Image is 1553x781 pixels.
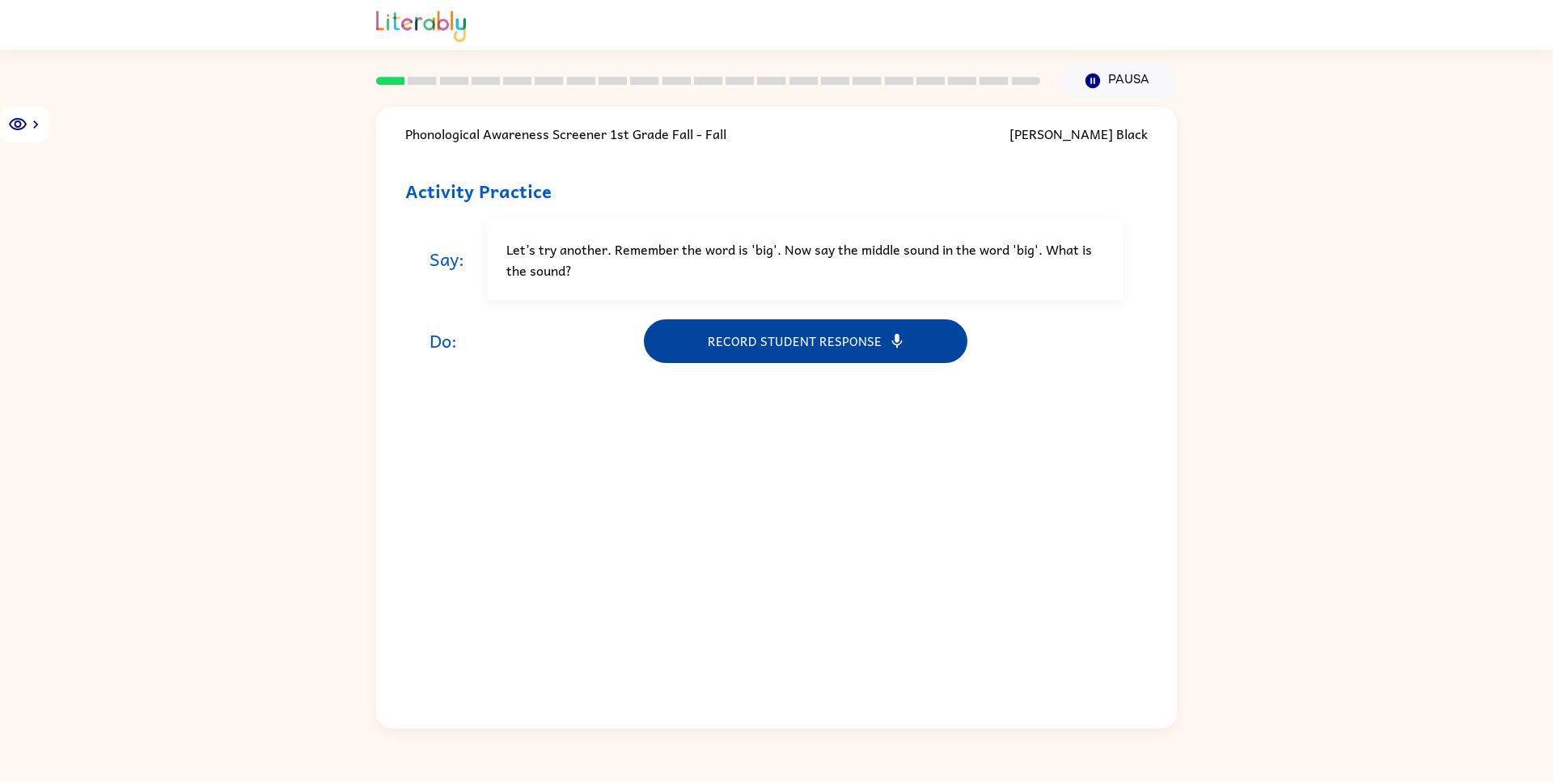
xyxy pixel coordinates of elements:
[405,180,1148,203] h3: Activity Practice
[376,6,466,42] img: Literably
[430,248,487,271] h3: Say:
[405,123,726,144] div: Phonological Awareness Screener 1st Grade Fall - Fall
[430,330,487,353] h3: Do:
[1009,123,1148,144] div: [PERSON_NAME] Black
[1060,62,1177,99] button: Pausa
[487,219,1123,300] div: Let’s try another. Remember the word is 'big'. Now say the middle sound in the word 'big'. What i...
[644,319,967,363] button: Record student response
